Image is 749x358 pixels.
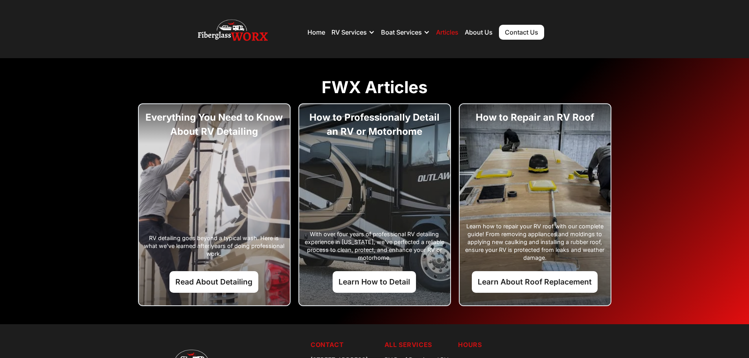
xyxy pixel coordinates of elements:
a: Contact Us [499,25,544,40]
h5: ALL SERVICES [385,340,452,349]
div: Learn how to repair your RV roof with our complete guide! From removing appliances and moldings t... [463,222,607,262]
img: Fiberglass WorX – RV Repair, RV Roof & RV Detailing [198,17,268,48]
a: Home [307,28,325,36]
div: RV Services [331,20,375,44]
div: Boat Services [381,28,422,36]
div: Boat Services [381,20,430,44]
div: RV detailing goes beyond a typical wash. Here is what we've learned after years of doing professi... [142,234,286,262]
h5: Hours [458,340,596,349]
div: With over four years of professional RV detailing experience in [US_STATE], we've perfected a rel... [303,230,446,262]
a: Learn How to Detail [333,271,416,292]
a: Read About Detailing [169,271,258,292]
h5: Contact [311,340,378,349]
a: About Us [465,28,493,36]
a: Articles [436,28,458,36]
div: RV Services [331,28,367,36]
a: Learn About Roof Replacement [472,271,598,292]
